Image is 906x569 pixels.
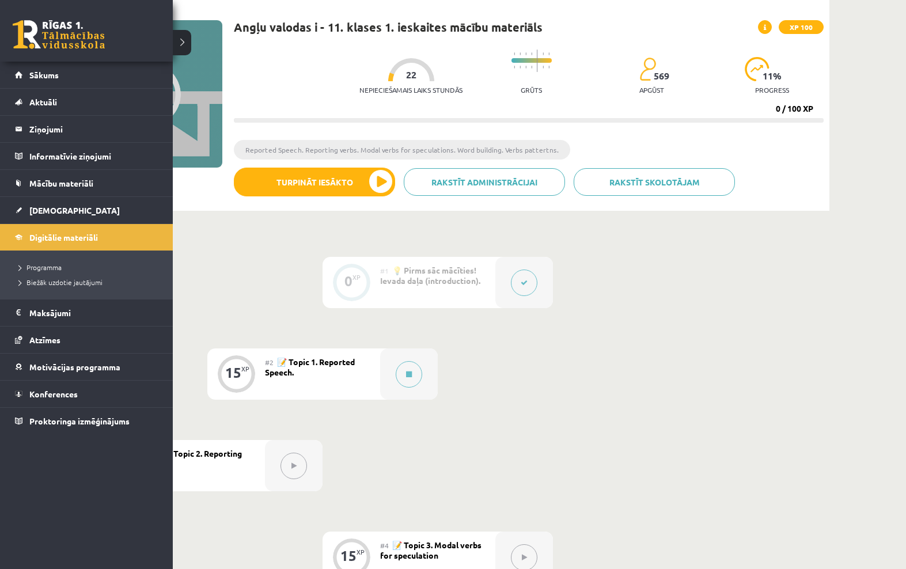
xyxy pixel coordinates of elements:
img: icon-short-line-57e1e144782c952c97e751825c79c345078a6d821885a25fce030b3d8c18986b.svg [514,66,515,69]
div: XP [352,274,361,280]
img: icon-short-line-57e1e144782c952c97e751825c79c345078a6d821885a25fce030b3d8c18986b.svg [543,66,544,69]
a: Proktoringa izmēģinājums [15,408,158,434]
span: Aktuāli [29,97,57,107]
button: Turpināt iesākto [234,168,395,196]
a: Motivācijas programma [15,354,158,380]
img: icon-short-line-57e1e144782c952c97e751825c79c345078a6d821885a25fce030b3d8c18986b.svg [520,52,521,55]
div: 15 [340,551,357,561]
div: XP [241,366,249,372]
img: icon-short-line-57e1e144782c952c97e751825c79c345078a6d821885a25fce030b3d8c18986b.svg [531,66,532,69]
a: Rīgas 1. Tālmācības vidusskola [13,20,105,49]
span: 💡 Pirms sāc mācīties! Ievada daļa (introduction). [380,265,480,286]
a: Aktuāli [15,89,158,115]
span: Mācību materiāli [29,178,93,188]
a: Maksājumi [15,299,158,326]
span: 569 [654,71,669,81]
legend: Ziņojumi [29,116,158,142]
a: Ziņojumi [15,116,158,142]
a: Biežāk uzdotie jautājumi [14,277,161,287]
img: icon-progress-161ccf0a02000e728c5f80fcf4c31c7af3da0e1684b2b1d7c360e028c24a22f1.svg [745,57,769,81]
legend: Informatīvie ziņojumi [29,143,158,169]
span: 📝 Topic 3. Modal verbs for speculation [380,540,482,560]
legend: Maksājumi [29,299,158,326]
div: XP [357,549,365,555]
img: icon-short-line-57e1e144782c952c97e751825c79c345078a6d821885a25fce030b3d8c18986b.svg [525,52,526,55]
p: progress [755,86,789,94]
p: apgūst [639,86,664,94]
span: 22 [406,70,416,80]
a: Mācību materiāli [15,170,158,196]
span: #2 [265,358,274,367]
a: Rakstīt skolotājam [574,168,735,196]
span: Sākums [29,70,59,80]
a: Informatīvie ziņojumi [15,143,158,169]
a: Digitālie materiāli [15,224,158,251]
a: Programma [14,262,161,272]
div: 0 [344,276,352,286]
span: XP 100 [779,20,824,34]
span: 11 % [763,71,782,81]
span: Atzīmes [29,335,60,345]
img: icon-short-line-57e1e144782c952c97e751825c79c345078a6d821885a25fce030b3d8c18986b.svg [543,52,544,55]
p: Grūts [521,86,542,94]
h1: Angļu valodas i - 11. klases 1. ieskaites mācību materiāls [234,20,543,34]
a: Rakstīt administrācijai [404,168,565,196]
a: Sākums [15,62,158,88]
span: Biežāk uzdotie jautājumi [14,278,103,287]
span: Proktoringa izmēģinājums [29,416,130,426]
div: 15 [225,367,241,378]
span: #1 [380,266,389,275]
span: [DEMOGRAPHIC_DATA] [29,205,120,215]
img: icon-long-line-d9ea69661e0d244f92f715978eff75569469978d946b2353a9bb055b3ed8787d.svg [537,50,538,72]
a: Atzīmes [15,327,158,353]
span: 📝 Topic 1. Reported Speech. [265,356,355,377]
span: Programma [14,263,62,272]
li: Reported Speech. Reporting verbs. Modal verbs for speculations. Word building. Verbs pattertns. [234,140,570,160]
p: Nepieciešamais laiks stundās [359,86,463,94]
img: icon-short-line-57e1e144782c952c97e751825c79c345078a6d821885a25fce030b3d8c18986b.svg [548,52,549,55]
span: Motivācijas programma [29,362,120,372]
span: #4 [380,541,389,550]
img: icon-short-line-57e1e144782c952c97e751825c79c345078a6d821885a25fce030b3d8c18986b.svg [520,66,521,69]
span: Digitālie materiāli [29,232,98,242]
a: Konferences [15,381,158,407]
img: icon-short-line-57e1e144782c952c97e751825c79c345078a6d821885a25fce030b3d8c18986b.svg [531,52,532,55]
img: icon-short-line-57e1e144782c952c97e751825c79c345078a6d821885a25fce030b3d8c18986b.svg [548,66,549,69]
img: icon-short-line-57e1e144782c952c97e751825c79c345078a6d821885a25fce030b3d8c18986b.svg [514,52,515,55]
span: Konferences [29,389,78,399]
a: [DEMOGRAPHIC_DATA] [15,197,158,223]
img: students-c634bb4e5e11cddfef0936a35e636f08e4e9abd3cc4e673bd6f9a4125e45ecb1.svg [639,57,656,81]
span: 📝 Topic 2. Reporting verbs. [150,448,242,469]
img: icon-short-line-57e1e144782c952c97e751825c79c345078a6d821885a25fce030b3d8c18986b.svg [525,66,526,69]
